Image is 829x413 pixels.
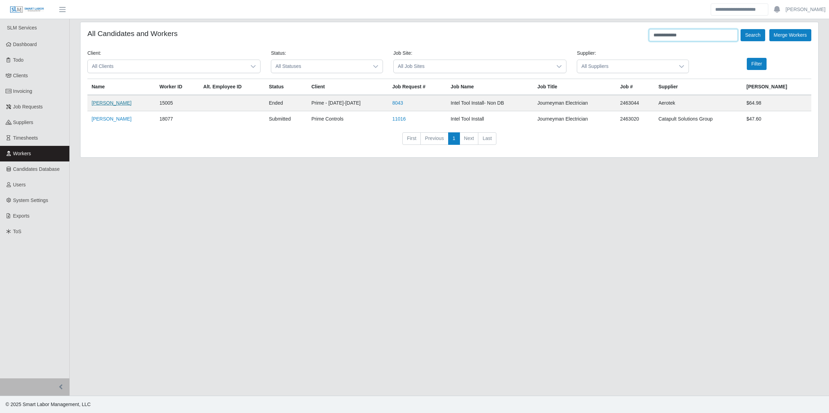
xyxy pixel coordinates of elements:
[742,95,811,111] td: $64.98
[654,79,742,95] th: Supplier
[769,29,811,41] button: Merge Workers
[394,60,552,73] span: All Job Sites
[271,60,369,73] span: All Statuses
[13,88,32,94] span: Invoicing
[13,229,22,234] span: ToS
[448,132,460,145] a: 1
[199,79,265,95] th: Alt. Employee ID
[265,95,307,111] td: ended
[388,79,446,95] th: Job Request #
[307,111,388,127] td: Prime Controls
[654,95,742,111] td: Aerotek
[271,50,286,57] label: Status:
[577,50,596,57] label: Supplier:
[616,95,654,111] td: 2463044
[87,132,811,150] nav: pagination
[742,79,811,95] th: [PERSON_NAME]
[533,111,616,127] td: Journeyman Electrician
[92,100,131,106] a: [PERSON_NAME]
[741,29,765,41] button: Search
[446,95,533,111] td: Intel Tool Install- Non DB
[786,6,826,13] a: [PERSON_NAME]
[13,213,29,219] span: Exports
[13,197,48,203] span: System Settings
[392,116,406,122] a: 11016
[13,57,24,63] span: Todo
[742,111,811,127] td: $47.60
[155,95,199,111] td: 15005
[577,60,675,73] span: All Suppliers
[88,60,246,73] span: All Clients
[92,116,131,122] a: [PERSON_NAME]
[13,182,26,187] span: Users
[446,111,533,127] td: Intel Tool Install
[307,95,388,111] td: Prime - [DATE]-[DATE]
[265,79,307,95] th: Status
[13,166,60,172] span: Candidates Database
[13,73,28,78] span: Clients
[7,25,37,30] span: SLM Services
[533,95,616,111] td: Journeyman Electrician
[393,50,412,57] label: Job Site:
[392,100,403,106] a: 8043
[533,79,616,95] th: Job Title
[87,29,178,38] h4: All Candidates and Workers
[13,120,33,125] span: Suppliers
[155,111,199,127] td: 18077
[711,3,768,16] input: Search
[747,58,767,70] button: Filter
[616,111,654,127] td: 2463020
[13,104,43,109] span: Job Requests
[446,79,533,95] th: Job Name
[13,42,37,47] span: Dashboard
[307,79,388,95] th: Client
[87,79,155,95] th: Name
[6,402,91,407] span: © 2025 Smart Labor Management, LLC
[155,79,199,95] th: Worker ID
[265,111,307,127] td: submitted
[13,135,38,141] span: Timesheets
[654,111,742,127] td: Catapult Solutions Group
[87,50,101,57] label: Client:
[10,6,44,14] img: SLM Logo
[616,79,654,95] th: Job #
[13,151,31,156] span: Workers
